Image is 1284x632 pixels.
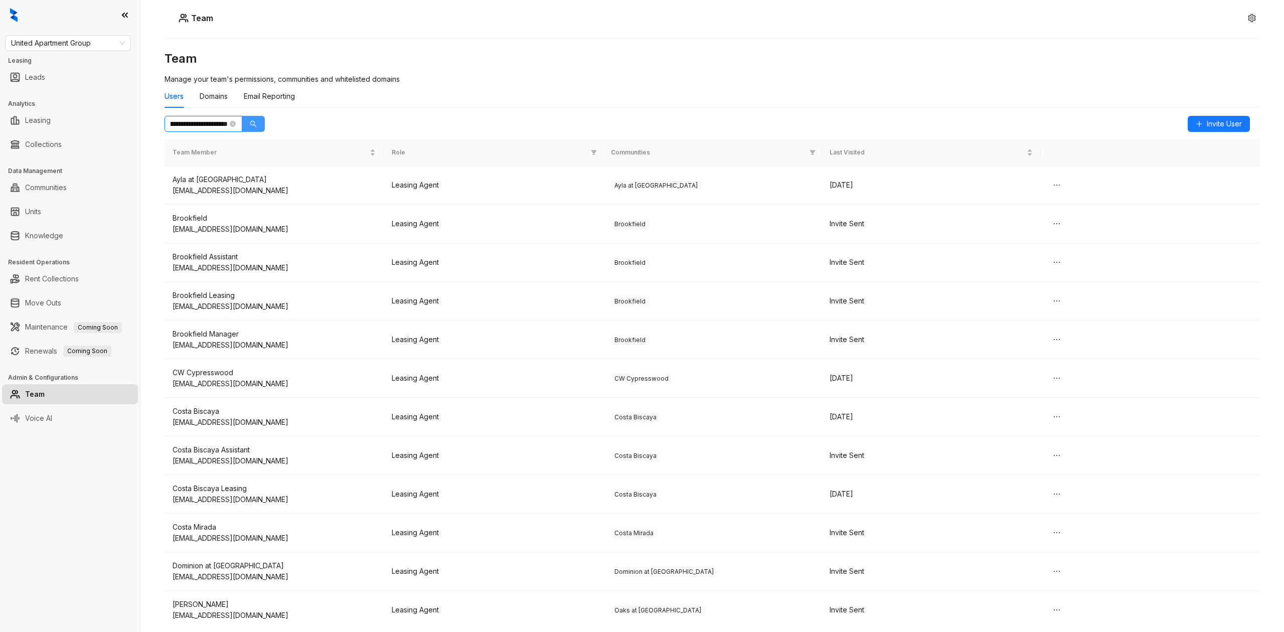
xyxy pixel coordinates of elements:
span: Invite User [1207,118,1242,129]
span: Brookfield [611,258,649,268]
span: ellipsis [1053,606,1061,614]
div: CW Cypresswood [173,367,376,378]
h3: Leasing [8,56,140,65]
div: Invite Sent [830,527,1033,538]
li: Rent Collections [2,269,138,289]
a: Communities [25,178,67,198]
span: Costa Biscaya [611,490,660,500]
div: [EMAIL_ADDRESS][DOMAIN_NAME] [173,378,376,389]
span: Role [392,148,587,157]
div: Invite Sent [830,566,1033,577]
span: Brookfield [611,335,649,345]
div: Invite Sent [830,450,1033,461]
span: Manage your team's permissions, communities and whitelisted domains [165,75,400,83]
div: [EMAIL_ADDRESS][DOMAIN_NAME] [173,185,376,196]
li: Collections [2,134,138,154]
li: Units [2,202,138,222]
td: Leasing Agent [384,243,603,282]
span: close-circle [230,121,236,127]
div: [EMAIL_ADDRESS][DOMAIN_NAME] [173,533,376,544]
a: Leads [25,67,45,87]
a: Voice AI [25,408,52,428]
td: Leasing Agent [384,475,603,514]
span: search [250,120,257,127]
span: Ayla at [GEOGRAPHIC_DATA] [611,181,701,191]
span: Brookfield [611,296,649,306]
div: [DATE] [830,411,1033,422]
a: Team [25,384,45,404]
span: ellipsis [1053,567,1061,575]
h3: Resident Operations [8,258,140,267]
td: Leasing Agent [384,514,603,552]
a: Rent Collections [25,269,79,289]
span: United Apartment Group [11,36,125,51]
div: Costa Biscaya Leasing [173,483,376,494]
span: plus [1196,120,1203,127]
a: Knowledge [25,226,63,246]
th: Last Visited [822,139,1041,166]
span: Brookfield [611,219,649,229]
li: Renewals [2,341,138,361]
span: Coming Soon [63,346,111,357]
span: ellipsis [1053,413,1061,421]
div: [DATE] [830,180,1033,191]
span: setting [1248,14,1256,22]
div: Invite Sent [830,295,1033,306]
a: RenewalsComing Soon [25,341,111,361]
th: Team Member [165,139,384,166]
div: [EMAIL_ADDRESS][DOMAIN_NAME] [173,224,376,235]
li: Team [2,384,138,404]
div: [EMAIL_ADDRESS][DOMAIN_NAME] [173,571,376,582]
h5: Team [189,12,213,24]
div: Ayla at [GEOGRAPHIC_DATA] [173,174,376,185]
div: Costa Biscaya [173,406,376,417]
li: Maintenance [2,317,138,337]
div: Brookfield Leasing [173,290,376,301]
span: filter [810,149,816,155]
div: [EMAIL_ADDRESS][DOMAIN_NAME] [173,494,376,505]
li: Leads [2,67,138,87]
td: Leasing Agent [384,166,603,205]
span: ellipsis [1053,258,1061,266]
span: filter [591,149,597,155]
div: [DATE] [830,373,1033,384]
span: ellipsis [1053,490,1061,498]
td: Leasing Agent [384,282,603,321]
td: Leasing Agent [384,436,603,475]
div: Domains [200,91,228,102]
div: [EMAIL_ADDRESS][DOMAIN_NAME] [173,262,376,273]
div: Brookfield Assistant [173,251,376,262]
div: [EMAIL_ADDRESS][DOMAIN_NAME] [173,455,376,466]
div: Costa Mirada [173,522,376,533]
div: [DATE] [830,489,1033,500]
span: Coming Soon [74,322,122,333]
span: Communities [611,148,806,157]
a: Move Outs [25,293,61,313]
span: ellipsis [1053,220,1061,228]
div: Dominion at [GEOGRAPHIC_DATA] [173,560,376,571]
div: Invite Sent [830,218,1033,229]
span: Costa Mirada [611,528,657,538]
a: Units [25,202,41,222]
li: Knowledge [2,226,138,246]
a: Collections [25,134,62,154]
span: filter [808,146,818,160]
div: Invite Sent [830,334,1033,345]
li: Move Outs [2,293,138,313]
div: Invite Sent [830,604,1033,615]
td: Leasing Agent [384,205,603,243]
td: Leasing Agent [384,398,603,436]
div: Brookfield [173,213,376,224]
div: Costa Biscaya Assistant [173,444,376,455]
th: Role [384,139,603,166]
span: CW Cypresswood [611,374,672,384]
img: Users [179,13,189,23]
span: ellipsis [1053,336,1061,344]
div: Brookfield Manager [173,329,376,340]
li: Leasing [2,110,138,130]
div: [EMAIL_ADDRESS][DOMAIN_NAME] [173,610,376,621]
div: [EMAIL_ADDRESS][DOMAIN_NAME] [173,417,376,428]
div: [PERSON_NAME] [173,599,376,610]
span: Team Member [173,148,368,157]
